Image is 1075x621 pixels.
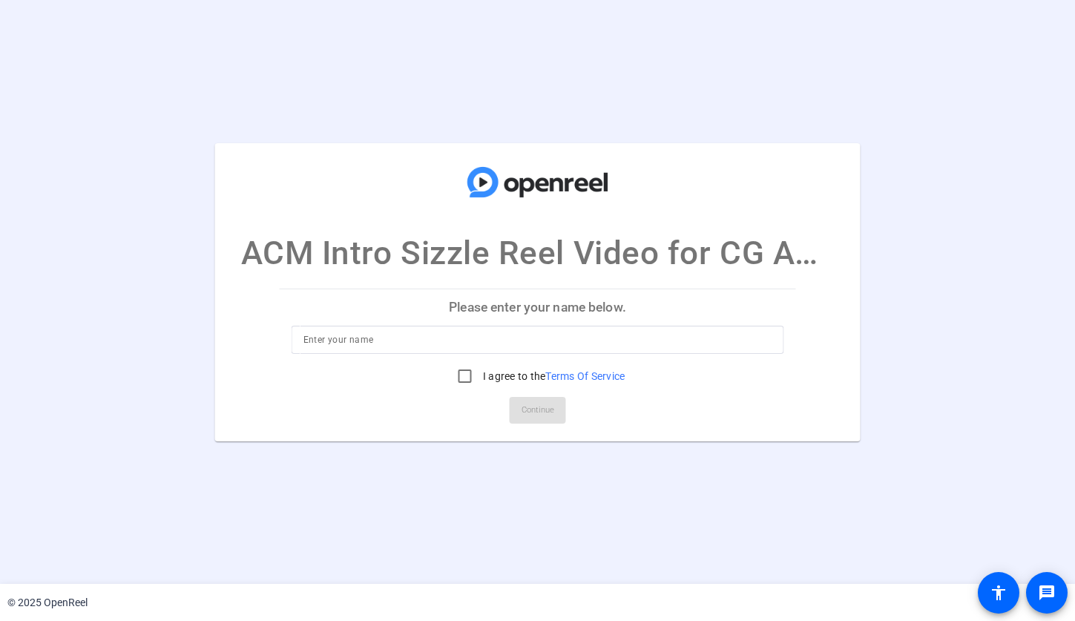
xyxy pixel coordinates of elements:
p: ACM Intro Sizzle Reel Video for CG Associates [241,229,835,277]
label: I agree to the [480,369,625,384]
input: Enter your name [303,331,772,349]
img: company-logo [464,157,612,206]
mat-icon: accessibility [990,584,1007,602]
div: © 2025 OpenReel [7,595,88,611]
p: Please enter your name below. [280,289,796,325]
a: Terms Of Service [545,370,625,382]
mat-icon: message [1038,584,1056,602]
